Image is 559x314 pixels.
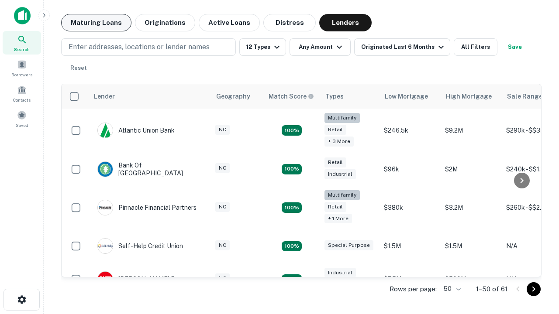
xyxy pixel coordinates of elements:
div: Originated Last 6 Months [361,42,446,52]
td: $3.2M [441,186,502,230]
div: High Mortgage [446,91,492,102]
a: Borrowers [3,56,41,80]
iframe: Chat Widget [515,244,559,286]
div: Capitalize uses an advanced AI algorithm to match your search with the best lender. The match sco... [269,92,314,101]
th: Types [320,84,380,109]
td: $1.5M [380,229,441,263]
button: Active Loans [199,14,260,31]
div: Atlantic Union Bank [97,123,175,138]
td: $9.2M [441,109,502,153]
th: Geography [211,84,263,109]
button: All Filters [454,38,497,56]
button: Reset [65,59,93,77]
div: NC [215,163,230,173]
th: Low Mortgage [380,84,441,109]
div: + 1 more [324,214,352,224]
div: Sale Range [507,91,542,102]
button: Any Amount [290,38,351,56]
img: capitalize-icon.png [14,7,31,24]
div: NC [215,273,230,283]
div: Geography [216,91,250,102]
div: Retail [324,125,346,135]
td: $2M [441,153,502,186]
button: Go to next page [527,282,541,296]
button: Originations [135,14,195,31]
td: $500M [441,263,502,296]
th: High Mortgage [441,84,502,109]
p: 1–50 of 61 [476,284,507,294]
div: [PERSON_NAME] Fargo [97,271,188,287]
a: Search [3,31,41,55]
img: picture [98,200,113,215]
a: Saved [3,107,41,130]
div: Matching Properties: 15, hasApolloMatch: undefined [282,164,302,174]
span: Search [14,46,30,53]
td: $96k [380,153,441,186]
img: picture [98,239,113,253]
td: $1.5M [441,229,502,263]
div: NC [215,202,230,212]
div: Matching Properties: 18, hasApolloMatch: undefined [282,202,302,213]
p: Enter addresses, locations or lender names [69,42,210,52]
td: $7.5M [380,263,441,296]
p: Rows per page: [390,284,437,294]
div: Multifamily [324,190,360,200]
h6: Match Score [269,92,312,101]
div: Matching Properties: 11, hasApolloMatch: undefined [282,241,302,252]
td: $246.5k [380,109,441,153]
div: 50 [440,283,462,295]
div: Low Mortgage [385,91,428,102]
img: picture [98,272,113,287]
div: Bank Of [GEOGRAPHIC_DATA] [97,161,202,177]
div: NC [215,240,230,250]
th: Capitalize uses an advanced AI algorithm to match your search with the best lender. The match sco... [263,84,320,109]
button: Lenders [319,14,372,31]
div: Industrial [324,268,356,278]
div: Matching Properties: 14, hasApolloMatch: undefined [282,274,302,285]
div: Industrial [324,169,356,179]
button: 12 Types [239,38,286,56]
a: Contacts [3,82,41,105]
div: Self-help Credit Union [97,238,183,254]
div: Retail [324,202,346,212]
button: Enter addresses, locations or lender names [61,38,236,56]
button: Save your search to get updates of matches that match your search criteria. [501,38,529,56]
button: Originated Last 6 Months [354,38,450,56]
button: Maturing Loans [61,14,131,31]
img: picture [98,123,113,138]
div: Types [325,91,344,102]
div: Matching Properties: 10, hasApolloMatch: undefined [282,125,302,136]
span: Borrowers [11,71,32,78]
span: Contacts [13,96,31,103]
button: Distress [263,14,316,31]
div: + 3 more [324,137,354,147]
div: Lender [94,91,115,102]
div: Multifamily [324,113,360,123]
div: Retail [324,157,346,167]
td: $380k [380,186,441,230]
div: NC [215,125,230,135]
div: Special Purpose [324,240,373,250]
div: Pinnacle Financial Partners [97,200,197,215]
img: picture [98,162,113,177]
th: Lender [89,84,211,109]
span: Saved [16,122,28,129]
